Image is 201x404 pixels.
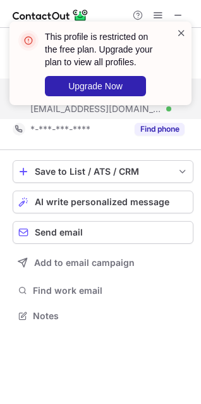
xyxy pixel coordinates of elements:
[33,285,188,296] span: Find work email
[13,8,88,23] img: ContactOut v5.3.10
[34,258,135,268] span: Add to email campaign
[35,227,83,237] span: Send email
[13,160,193,183] button: save-profile-one-click
[13,251,193,274] button: Add to email campaign
[13,191,193,213] button: AI write personalized message
[33,310,188,322] span: Notes
[35,167,171,177] div: Save to List / ATS / CRM
[45,76,146,96] button: Upgrade Now
[135,123,185,136] button: Reveal Button
[45,30,161,68] header: This profile is restricted on the free plan. Upgrade your plan to view all profiles.
[18,30,39,51] img: error
[68,81,123,91] span: Upgrade Now
[13,282,193,300] button: Find work email
[35,197,169,207] span: AI write personalized message
[13,221,193,244] button: Send email
[13,307,193,325] button: Notes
